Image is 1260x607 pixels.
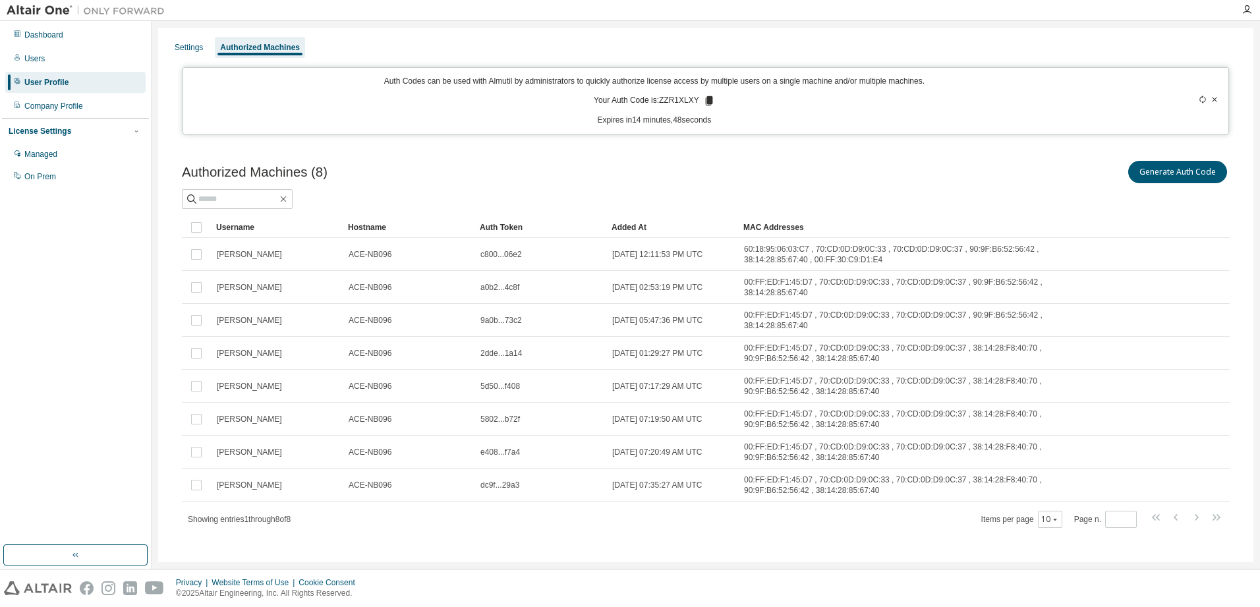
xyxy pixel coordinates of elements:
img: youtube.svg [145,581,164,595]
span: 00:FF:ED:F1:45:D7 , 70:CD:0D:D9:0C:33 , 70:CD:0D:D9:0C:37 , 38:14:28:F8:40:70 , 90:9F:B6:52:56:42... [744,409,1091,430]
span: ACE-NB096 [349,447,391,457]
img: facebook.svg [80,581,94,595]
p: Expires in 14 minutes, 48 seconds [191,115,1118,126]
span: 00:FF:ED:F1:45:D7 , 70:CD:0D:D9:0C:33 , 70:CD:0D:D9:0C:37 , 38:14:28:F8:40:70 , 90:9F:B6:52:56:42... [744,343,1091,364]
span: [PERSON_NAME] [217,414,282,424]
span: 00:FF:ED:F1:45:D7 , 70:CD:0D:D9:0C:33 , 70:CD:0D:D9:0C:37 , 38:14:28:F8:40:70 , 90:9F:B6:52:56:42... [744,475,1091,496]
span: 5d50...f408 [480,381,520,391]
span: 5802...b72f [480,414,520,424]
img: linkedin.svg [123,581,137,595]
span: dc9f...29a3 [480,480,519,490]
span: ACE-NB096 [349,282,391,293]
p: © 2025 Altair Engineering, Inc. All Rights Reserved. [176,588,363,599]
div: Cookie Consent [299,577,362,588]
span: ACE-NB096 [349,414,391,424]
span: [PERSON_NAME] [217,348,282,359]
span: [DATE] 07:20:49 AM UTC [612,447,702,457]
div: On Prem [24,171,56,182]
div: User Profile [24,77,69,88]
span: 00:FF:ED:F1:45:D7 , 70:CD:0D:D9:0C:33 , 70:CD:0D:D9:0C:37 , 38:14:28:F8:40:70 , 90:9F:B6:52:56:42... [744,442,1091,463]
img: altair_logo.svg [4,581,72,595]
div: License Settings [9,126,71,136]
span: Items per page [981,511,1062,528]
span: [PERSON_NAME] [217,480,282,490]
span: [PERSON_NAME] [217,249,282,260]
span: [PERSON_NAME] [217,315,282,326]
span: [DATE] 02:53:19 PM UTC [612,282,702,293]
span: [PERSON_NAME] [217,381,282,391]
span: Authorized Machines (8) [182,165,328,180]
div: Username [216,217,337,238]
span: 60:18:95:06:03:C7 , 70:CD:0D:D9:0C:33 , 70:CD:0D:D9:0C:37 , 90:9F:B6:52:56:42 , 38:14:28:85:67:40... [744,244,1091,265]
span: [DATE] 12:11:53 PM UTC [612,249,702,260]
span: 00:FF:ED:F1:45:D7 , 70:CD:0D:D9:0C:33 , 70:CD:0D:D9:0C:37 , 38:14:28:F8:40:70 , 90:9F:B6:52:56:42... [744,376,1091,397]
span: ACE-NB096 [349,381,391,391]
span: [PERSON_NAME] [217,447,282,457]
span: c800...06e2 [480,249,522,260]
span: [DATE] 07:19:50 AM UTC [612,414,702,424]
div: Company Profile [24,101,83,111]
span: Showing entries 1 through 8 of 8 [188,515,291,524]
span: Page n. [1074,511,1137,528]
div: Website Terms of Use [212,577,299,588]
div: Users [24,53,45,64]
span: [DATE] 05:47:36 PM UTC [612,315,702,326]
span: [DATE] 07:35:27 AM UTC [612,480,702,490]
span: ACE-NB096 [349,348,391,359]
div: Privacy [176,577,212,588]
span: 2dde...1a14 [480,348,522,359]
span: 9a0b...73c2 [480,315,522,326]
span: e408...f7a4 [480,447,520,457]
div: Auth Token [480,217,601,238]
span: a0b2...4c8f [480,282,519,293]
div: Added At [612,217,733,238]
div: Authorized Machines [220,42,300,53]
img: Altair One [7,4,171,17]
span: [DATE] 07:17:29 AM UTC [612,381,702,391]
div: Settings [175,42,203,53]
button: 10 [1041,514,1059,525]
div: Dashboard [24,30,63,40]
span: [PERSON_NAME] [217,282,282,293]
span: 00:FF:ED:F1:45:D7 , 70:CD:0D:D9:0C:33 , 70:CD:0D:D9:0C:37 , 90:9F:B6:52:56:42 , 38:14:28:85:67:40 [744,277,1091,298]
span: ACE-NB096 [349,249,391,260]
span: ACE-NB096 [349,315,391,326]
button: Generate Auth Code [1128,161,1227,183]
span: 00:FF:ED:F1:45:D7 , 70:CD:0D:D9:0C:33 , 70:CD:0D:D9:0C:37 , 90:9F:B6:52:56:42 , 38:14:28:85:67:40 [744,310,1091,331]
p: Auth Codes can be used with Almutil by administrators to quickly authorize license access by mult... [191,76,1118,87]
span: [DATE] 01:29:27 PM UTC [612,348,702,359]
span: ACE-NB096 [349,480,391,490]
div: Hostname [348,217,469,238]
img: instagram.svg [101,581,115,595]
div: MAC Addresses [743,217,1091,238]
div: Managed [24,149,57,159]
p: Your Auth Code is: ZZR1XLXY [594,95,715,107]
